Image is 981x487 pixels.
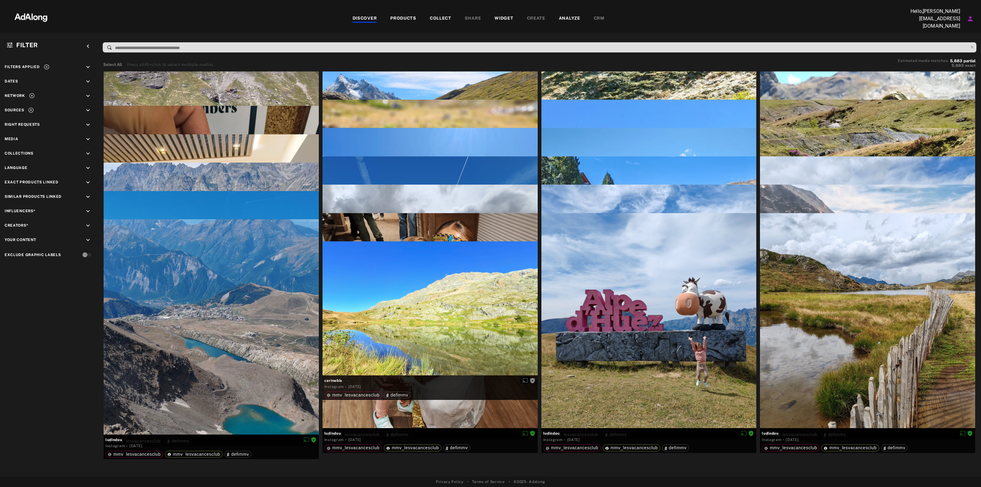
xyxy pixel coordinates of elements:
div: WIDGET [494,15,513,22]
span: · [126,444,128,449]
div: mmv_lesvacancesclub [108,452,161,456]
span: mmv_lesvacancesclub [611,445,658,450]
button: 5,883partial [950,59,975,63]
span: • [467,479,469,485]
div: defimmv [884,446,906,450]
span: · [783,437,784,442]
p: Hello, [PERSON_NAME][EMAIL_ADDRESS][DOMAIN_NAME] [899,8,960,30]
span: Filters applied [5,65,40,69]
div: mmv_lesvacancesclub [167,452,220,456]
span: Dates [5,79,18,83]
span: mmv_lesvacancesclub [392,445,439,450]
span: Rights agreed [748,431,754,435]
div: SHARE [465,15,481,22]
i: keyboard_arrow_down [85,165,91,171]
span: mmv_lesvacancesclub [173,452,220,457]
span: Network [5,94,25,98]
div: mmv_lesvacancesclub [824,446,876,450]
span: Estimated media matches: [898,59,949,63]
span: defimmv [450,445,468,450]
span: · [564,437,566,442]
span: Rights agreed [311,437,316,442]
span: 5,883 [950,59,962,63]
i: keyboard_arrow_down [85,194,91,200]
div: PRODUCTS [390,15,416,22]
a: Terms of Service [472,479,505,485]
span: © 2025 - Adalong [513,479,545,485]
span: defimmv [669,445,687,450]
i: keyboard_arrow_down [85,208,91,215]
i: keyboard_arrow_down [85,64,91,71]
span: Sources [5,108,24,112]
time: 2025-08-31T09:53:26.000Z [786,438,799,442]
span: ludindou [324,431,536,436]
a: Privacy Policy [436,479,464,485]
time: 2025-08-31T09:53:26.000Z [129,444,142,448]
div: CRM [594,15,605,22]
span: Media [5,137,18,141]
button: Disable diffusion on this media [302,436,311,443]
div: mmv_lesvacancesclub [605,446,658,450]
span: ludindou [105,437,317,443]
div: mmv_lesvacancesclub [327,446,380,450]
span: 5,883 [952,63,964,68]
i: keyboard_arrow_down [85,78,91,85]
span: ludindou [762,431,973,436]
div: Instagram [543,437,563,443]
i: keyboard_arrow_down [85,222,91,229]
button: Select All [103,62,122,68]
span: mmv_lesvacancesclub [332,445,380,450]
div: mmv_lesvacancesclub [546,446,598,450]
div: DISCOVER [353,15,377,22]
i: keyboard_arrow_down [85,179,91,186]
span: Right Requests [5,122,40,127]
span: Filter [16,41,38,49]
span: Your Content [5,238,36,242]
span: defimmv [888,445,906,450]
span: ludindou [543,431,755,436]
span: Collections [5,151,33,155]
div: CREATE [527,15,545,22]
div: Instagram [762,437,781,443]
time: 2025-08-31T09:53:26.000Z [567,438,580,442]
span: • [509,479,510,485]
div: mmv_lesvacancesclub [764,446,817,450]
span: mmv_lesvacancesclub [829,445,876,450]
div: defimmv [665,446,687,450]
span: Rights agreed [530,431,535,435]
i: keyboard_arrow_down [85,107,91,114]
span: defimmv [231,452,249,457]
div: Instagram [105,443,125,449]
span: Exact Products Linked [5,180,59,184]
button: Account settings [965,13,975,24]
span: Similar Products Linked [5,194,62,199]
button: Disable diffusion on this media [521,430,530,436]
div: defimmv [446,446,468,450]
button: Disable diffusion on this media [958,430,967,436]
span: Rights agreed [967,431,973,435]
i: keyboard_arrow_down [85,150,91,157]
div: defimmv [227,452,249,456]
div: Press shift+click to select multiple medias [127,62,214,68]
div: mmv_lesvacancesclub [386,446,439,450]
button: Disable diffusion on this media [739,430,748,436]
div: Exclude Graphic Labels [5,252,61,258]
span: · [345,437,347,442]
div: COLLECT [430,15,451,22]
span: Influencers* [5,209,35,213]
time: 2025-08-31T09:53:26.000Z [348,438,361,442]
span: Creators* [5,223,28,228]
i: keyboard_arrow_down [85,136,91,143]
span: Language [5,166,28,170]
i: keyboard_arrow_down [85,121,91,128]
span: mmv_lesvacancesclub [551,445,598,450]
i: keyboard_arrow_down [85,93,91,99]
i: keyboard_arrow_left [85,43,91,50]
i: keyboard_arrow_down [85,237,91,243]
span: mmv_lesvacancesclub [770,445,817,450]
span: mmv_lesvacancesclub [113,452,161,457]
div: Instagram [324,437,344,443]
img: 63233d7d88ed69de3c212112c67096b6.png [4,8,58,26]
button: 5,883exact [898,63,975,69]
div: ANALYZE [559,15,580,22]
